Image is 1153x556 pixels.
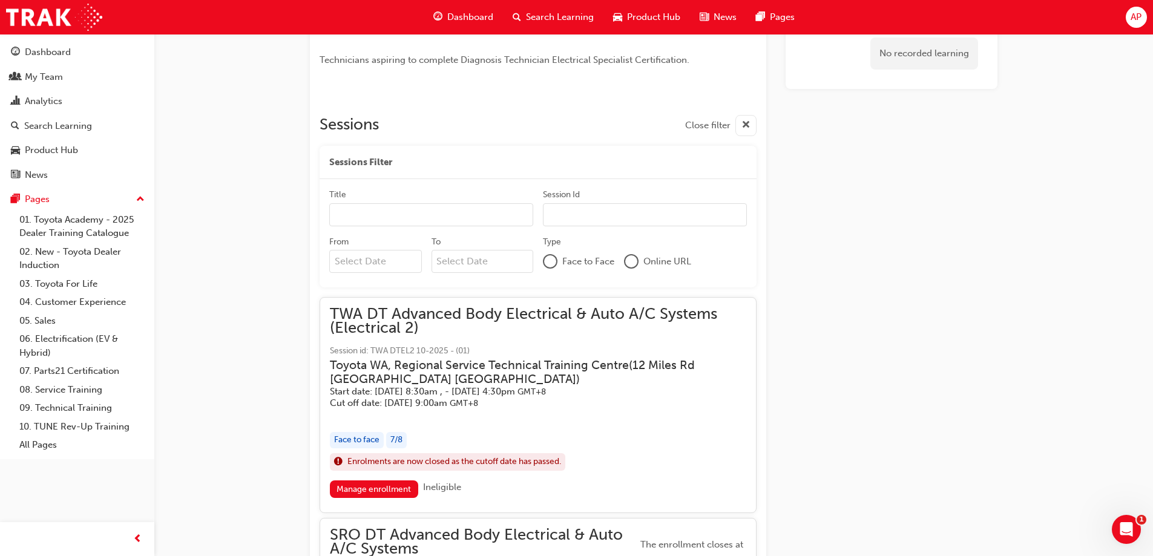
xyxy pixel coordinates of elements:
[5,115,149,137] a: Search Learning
[6,4,102,31] img: Trak
[25,94,62,108] div: Analytics
[1131,10,1142,24] span: AP
[643,255,691,269] span: Online URL
[334,454,343,470] span: exclaim-icon
[11,72,20,83] span: people-icon
[5,188,149,211] button: Pages
[347,455,561,469] span: Enrolments are now closed as the cutoff date has passed.
[5,66,149,88] a: My Team
[329,250,422,273] input: From
[11,170,20,181] span: news-icon
[5,41,149,64] a: Dashboard
[386,432,407,448] div: 7 / 8
[513,10,521,25] span: search-icon
[15,381,149,399] a: 08. Service Training
[329,155,392,169] span: Sessions Filter
[330,397,727,409] h5: Cut off date: [DATE] 9:00am
[25,45,71,59] div: Dashboard
[25,70,63,84] div: My Team
[24,119,92,133] div: Search Learning
[450,398,478,408] span: Australian Western Standard Time GMT+8
[330,307,746,335] span: TWA DT Advanced Body Electrical & Auto A/C Systems (Electrical 2)
[330,432,384,448] div: Face to face
[330,480,418,498] a: Manage enrollment
[15,312,149,330] a: 05. Sales
[517,387,546,397] span: Australian Western Standard Time GMT+8
[5,139,149,162] a: Product Hub
[11,96,20,107] span: chart-icon
[714,10,737,24] span: News
[685,119,731,132] span: Close filter
[11,47,20,58] span: guage-icon
[320,54,689,65] span: Technicians aspiring to complete Diagnosis Technician Electrical Specialist Certification.
[700,10,709,25] span: news-icon
[627,10,680,24] span: Product Hub
[133,532,142,547] span: prev-icon
[447,10,493,24] span: Dashboard
[330,386,727,397] h5: Start date: [DATE] 8:30am , - [DATE] 4:30pm
[432,250,534,273] input: To
[15,293,149,312] a: 04. Customer Experience
[1126,7,1147,28] button: AP
[329,236,349,248] div: From
[15,417,149,436] a: 10. TUNE Rev-Up Training
[690,5,746,30] a: news-iconNews
[11,121,19,132] span: search-icon
[330,344,746,358] span: Session id: TWA DTEL2 10-2025 - (01)
[424,5,503,30] a: guage-iconDashboard
[741,118,751,133] span: cross-icon
[526,10,594,24] span: Search Learning
[15,362,149,381] a: 07. Parts21 Certification
[15,399,149,417] a: 09. Technical Training
[1112,515,1141,544] iframe: Intercom live chat
[543,236,561,248] div: Type
[25,168,48,182] div: News
[870,38,978,70] div: No recorded learning
[136,192,145,208] span: up-icon
[15,330,149,362] a: 06. Electrification (EV & Hybrid)
[329,203,533,226] input: Title
[25,192,50,206] div: Pages
[15,211,149,243] a: 01. Toyota Academy - 2025 Dealer Training Catalogue
[603,5,690,30] a: car-iconProduct Hub
[330,528,637,555] span: SRO DT Advanced Body Electrical & Auto A/C Systems
[1137,515,1146,525] span: 1
[613,10,622,25] span: car-icon
[543,203,747,226] input: Session Id
[330,307,746,503] button: TWA DT Advanced Body Electrical & Auto A/C Systems (Electrical 2)Session id: TWA DTEL2 10-2025 - ...
[423,482,461,492] span: Ineligible
[503,5,603,30] a: search-iconSearch Learning
[756,10,765,25] span: pages-icon
[746,5,804,30] a: pages-iconPages
[433,10,442,25] span: guage-icon
[562,255,614,269] span: Face to Face
[330,358,727,387] h3: Toyota WA, Regional Service Technical Training Centre ( 12 Miles Rd [GEOGRAPHIC_DATA] [GEOGRAPHIC...
[5,90,149,113] a: Analytics
[685,115,757,136] button: Close filter
[5,39,149,188] button: DashboardMy TeamAnalyticsSearch LearningProduct HubNews
[11,145,20,156] span: car-icon
[25,143,78,157] div: Product Hub
[15,436,149,454] a: All Pages
[637,538,746,552] span: The enrollment closes at
[329,189,346,201] div: Title
[5,164,149,186] a: News
[432,236,441,248] div: To
[543,189,580,201] div: Session Id
[15,243,149,275] a: 02. New - Toyota Dealer Induction
[15,275,149,293] a: 03. Toyota For Life
[11,194,20,205] span: pages-icon
[320,115,379,136] h2: Sessions
[770,10,795,24] span: Pages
